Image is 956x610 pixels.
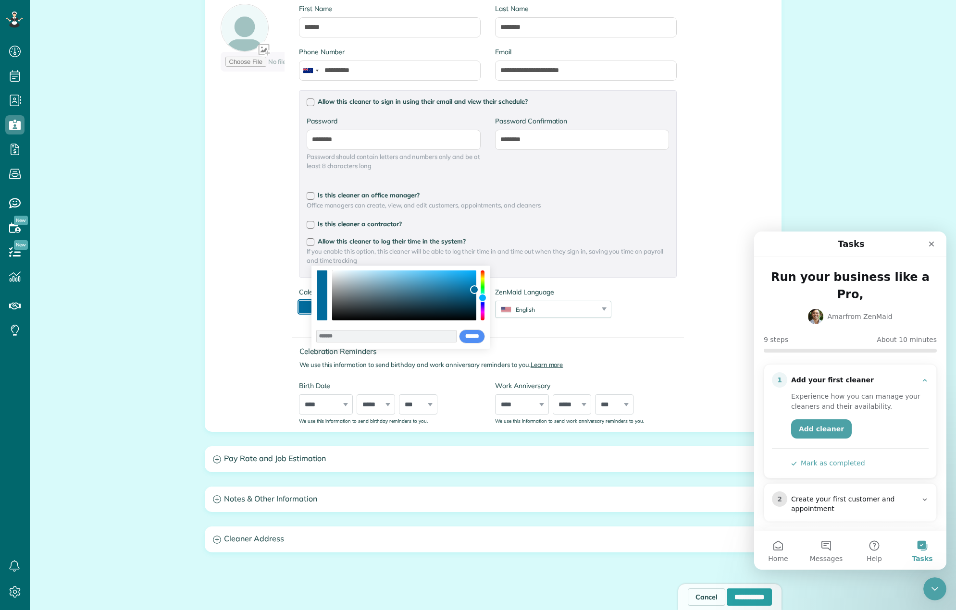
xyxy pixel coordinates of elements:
label: Work Anniversary [495,381,677,390]
span: Allow this cleaner to log their time in the system? [318,237,466,245]
sub: We use this information to send birthday reminders to you. [299,418,428,424]
button: toggle color picker dialog [299,301,311,313]
input: color input field [316,330,457,342]
label: Calendar color [299,287,343,297]
sub: We use this information to send work anniversary reminders to you. [495,418,644,424]
label: Birth Date [299,381,481,390]
span: If you enable this option, this cleaner will be able to log their time in and time out when they ... [307,247,670,265]
p: We use this information to send birthday and work anniversary reminders to you. [299,360,684,369]
span: Allow this cleaner to sign in using their email and view their schedule? [318,98,528,105]
span: New [14,240,28,250]
a: Cleaner Address [205,527,781,551]
label: ZenMaid Language [495,287,611,297]
label: Password [307,116,481,126]
span: Is this cleaner a contractor? [318,220,402,228]
label: Email [495,47,677,57]
span: New [14,216,28,225]
span: Password should contain letters and numbers only and be at least 8 characters long [307,152,481,171]
a: Learn more [531,361,563,368]
iframe: Intercom live chat [923,577,946,600]
div: color selection area [332,270,476,320]
span: Is this cleaner an office manager? [318,191,420,199]
h4: Celebration Reminders [299,347,684,355]
a: Pay Rate and Job Estimation [205,447,781,471]
label: First Name [299,4,481,13]
iframe: Intercom live chat [754,232,946,570]
input: save and close [459,329,485,344]
label: Phone Number [299,47,481,57]
div: New Zealand: +64 [299,61,322,80]
div: color picker dialog [311,266,490,349]
label: Last Name [495,4,677,13]
label: Password Confirmation [495,116,669,126]
button: use previous color [317,270,327,295]
div: hue selection slider [481,270,484,320]
a: Notes & Other Information [205,487,781,512]
div: English [496,305,599,314]
span: Office managers can create, view, and edit customers, appointments, and cleaners [307,201,670,210]
a: Cancel [688,588,725,606]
